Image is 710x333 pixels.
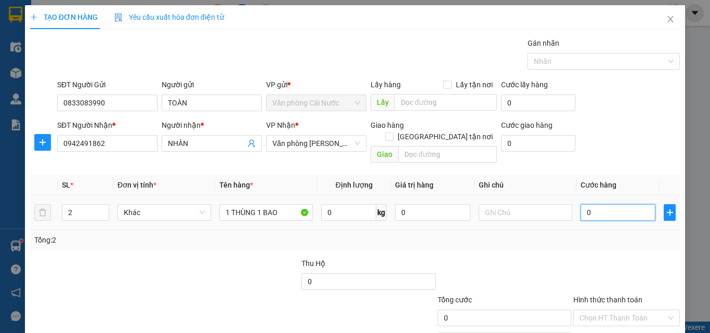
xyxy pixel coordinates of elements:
[34,134,51,151] button: plus
[5,23,198,36] li: 85 [PERSON_NAME]
[479,204,572,221] input: Ghi Chú
[475,175,576,195] th: Ghi chú
[664,208,675,217] span: plus
[272,136,360,151] span: Văn phòng Hồ Chí Minh
[30,13,98,21] span: TẠO ĐƠN HÀNG
[162,79,262,90] div: Người gửi
[60,7,147,20] b: [PERSON_NAME]
[371,94,395,111] span: Lấy
[371,146,398,163] span: Giao
[666,15,675,23] span: close
[124,205,205,220] span: Khác
[60,38,68,46] span: phone
[335,181,372,189] span: Định lượng
[30,14,37,21] span: plus
[34,204,51,221] button: delete
[371,81,401,89] span: Lấy hàng
[398,146,497,163] input: Dọc đường
[664,204,676,221] button: plus
[452,79,497,90] span: Lấy tận nơi
[371,121,404,129] span: Giao hàng
[247,139,256,148] span: user-add
[501,81,548,89] label: Cước lấy hàng
[35,138,50,146] span: plus
[573,296,642,304] label: Hình thức thanh toán
[34,234,275,246] div: Tổng: 2
[376,204,387,221] span: kg
[395,181,433,189] span: Giá trị hàng
[272,95,360,111] span: Văn phòng Cái Nước
[395,204,470,221] input: 0
[438,296,472,304] span: Tổng cước
[57,119,157,131] div: SĐT Người Nhận
[117,181,156,189] span: Đơn vị tính
[219,181,253,189] span: Tên hàng
[5,65,174,82] b: GỬI : Văn phòng Cái Nước
[5,36,198,49] li: 02839.63.63.63
[266,79,366,90] div: VP gửi
[57,79,157,90] div: SĐT Người Gửi
[114,13,224,21] span: Yêu cầu xuất hóa đơn điện tử
[393,131,497,142] span: [GEOGRAPHIC_DATA] tận nơi
[60,25,68,33] span: environment
[501,121,553,129] label: Cước giao hàng
[301,259,325,268] span: Thu Hộ
[581,181,616,189] span: Cước hàng
[528,39,559,47] label: Gán nhãn
[266,121,295,129] span: VP Nhận
[501,95,575,111] input: Cước lấy hàng
[501,135,575,152] input: Cước giao hàng
[656,5,685,34] button: Close
[395,94,497,111] input: Dọc đường
[114,14,123,22] img: icon
[162,119,262,131] div: Người nhận
[219,204,313,221] input: VD: Bàn, Ghế
[62,181,70,189] span: SL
